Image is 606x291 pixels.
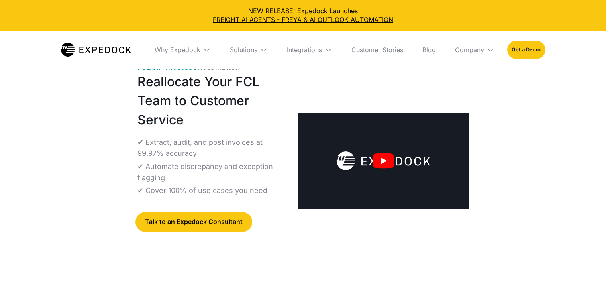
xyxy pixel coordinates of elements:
[280,31,339,69] div: Integrations
[137,137,285,159] p: ✔ Extract, audit, and post invoices at 99.97% accuracy
[345,31,410,69] a: Customer Stories
[224,31,274,69] div: Solutions
[287,46,322,54] div: Integrations
[155,46,200,54] div: Why Expedock
[455,46,484,54] div: Company
[135,212,252,232] a: Talk to an Expedock Consultant
[507,41,545,59] a: Get a Demo
[449,31,501,69] div: Company
[137,185,267,196] p: ✔ Cover 100% of use cases you need
[137,161,285,183] p: ✔ Automate discrepancy and exception flagging
[137,63,198,71] span: FCL AP Invoices
[137,72,285,130] h1: Reallocate Your FCL Team to Customer Service
[416,31,442,69] a: Blog
[6,15,600,24] a: FREIGHT AI AGENTS - FREYA & AI OUTLOOK AUTOMATION
[298,113,469,209] a: open lightbox
[6,6,600,24] div: NEW RELEASE: Expedock Launches
[148,31,217,69] div: Why Expedock
[230,46,257,54] div: Solutions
